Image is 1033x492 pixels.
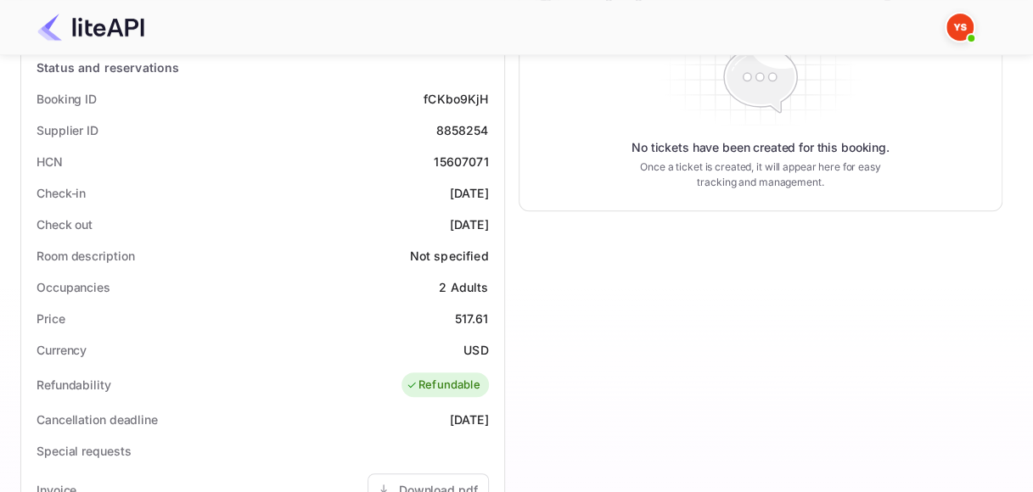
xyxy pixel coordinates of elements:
div: USD [463,341,488,359]
div: Currency [36,341,87,359]
p: Once a ticket is created, it will appear here for easy tracking and management. [632,159,890,190]
img: LiteAPI Logo [37,14,144,41]
div: Booking ID [36,90,97,108]
div: 15607071 [434,153,488,171]
div: Status and reservations [36,59,179,76]
div: HCN [36,153,63,171]
div: 2 Adults [439,278,488,296]
div: Occupancies [36,278,110,296]
div: Check-in [36,184,86,202]
div: Cancellation deadline [36,411,158,428]
div: 8858254 [435,121,488,139]
div: 517.61 [455,310,489,327]
div: Not specified [410,247,489,265]
div: [DATE] [450,411,489,428]
div: Refundable [406,377,480,394]
div: Check out [36,215,93,233]
div: Room description [36,247,134,265]
div: Special requests [36,442,131,460]
img: Yandex Support [946,14,974,41]
div: fCKbo9KjH [424,90,488,108]
div: [DATE] [450,184,489,202]
div: Price [36,310,65,327]
p: No tickets have been created for this booking. [632,139,890,156]
div: Supplier ID [36,121,98,139]
div: Refundability [36,376,111,394]
div: [DATE] [450,215,489,233]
